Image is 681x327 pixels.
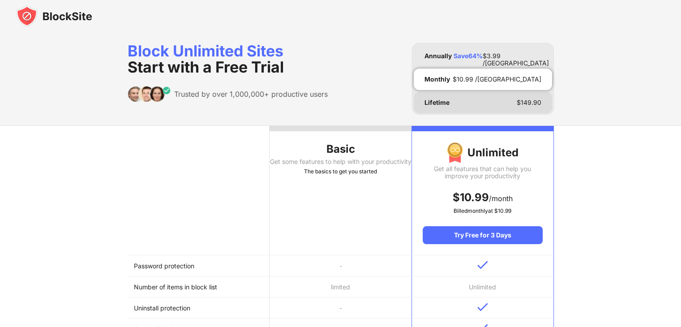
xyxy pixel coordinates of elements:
div: Save 64 % [454,52,483,60]
div: Lifetime [424,99,450,106]
td: - [270,255,411,276]
img: blocksite-icon-black.svg [16,5,92,27]
div: $ 149.90 [517,99,541,106]
img: trusted-by.svg [128,86,171,102]
div: Basic [270,142,411,156]
img: v-blue.svg [477,261,488,269]
span: Start with a Free Trial [128,58,284,76]
div: Trusted by over 1,000,000+ productive users [174,90,328,99]
td: Password protection [128,255,270,276]
div: Get some features to help with your productivity [270,158,411,165]
td: - [270,297,411,318]
td: Number of items in block list [128,276,270,297]
td: limited [270,276,411,297]
img: img-premium-medal [447,142,463,163]
div: $ 3.99 /[GEOGRAPHIC_DATA] [483,52,549,60]
div: Billed monthly at $ 10.99 [423,207,542,215]
div: Get all features that can help you improve your productivity [423,165,542,180]
td: Uninstall protection [128,297,270,318]
img: v-blue.svg [477,303,488,311]
div: Block Unlimited Sites [128,43,328,75]
div: Try Free for 3 Days [423,226,542,244]
div: Unlimited [423,142,542,163]
div: Monthly [424,76,450,83]
div: The basics to get you started [270,167,411,176]
div: Annually [424,52,452,60]
div: $ 10.99 /[GEOGRAPHIC_DATA] [453,76,541,83]
span: $ 10.99 [453,191,489,204]
td: Unlimited [411,276,553,297]
div: /month [423,190,542,205]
